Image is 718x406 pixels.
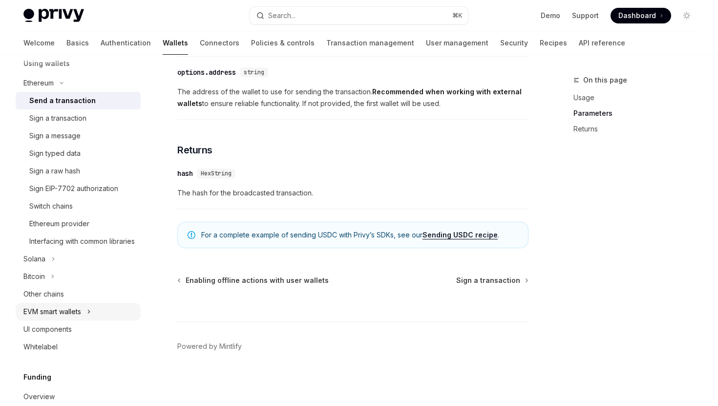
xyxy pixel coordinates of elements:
[23,391,55,403] div: Overview
[29,130,81,142] div: Sign a message
[16,74,141,92] button: Toggle Ethereum section
[177,187,528,199] span: The hash for the broadcasted transaction.
[66,31,89,55] a: Basics
[29,112,86,124] div: Sign a transaction
[29,200,73,212] div: Switch chains
[201,170,232,177] span: HexString
[16,388,141,406] a: Overview
[186,276,329,285] span: Enabling offline actions with user wallets
[573,106,702,121] a: Parameters
[23,323,72,335] div: UI components
[178,276,329,285] a: Enabling offline actions with user wallets
[326,31,414,55] a: Transaction management
[540,31,567,55] a: Recipes
[23,9,84,22] img: light logo
[16,197,141,215] a: Switch chains
[29,235,135,247] div: Interfacing with common libraries
[16,285,141,303] a: Other chains
[611,8,671,23] a: Dashboard
[16,250,141,268] button: Toggle Solana section
[426,31,488,55] a: User management
[16,321,141,338] a: UI components
[29,218,89,230] div: Ethereum provider
[250,7,468,24] button: Open search
[201,230,518,240] span: For a complete example of sending USDC with Privy’s SDKs, see our .
[177,342,242,351] a: Powered by Mintlify
[23,271,45,282] div: Bitcoin
[29,148,81,159] div: Sign typed data
[29,165,80,177] div: Sign a raw hash
[452,12,463,20] span: ⌘ K
[16,303,141,321] button: Toggle EVM smart wallets section
[23,77,54,89] div: Ethereum
[16,338,141,356] a: Whitelabel
[23,288,64,300] div: Other chains
[23,31,55,55] a: Welcome
[583,74,627,86] span: On this page
[573,121,702,137] a: Returns
[16,92,141,109] a: Send a transaction
[679,8,695,23] button: Toggle dark mode
[29,183,118,194] div: Sign EIP-7702 authorization
[101,31,151,55] a: Authentication
[579,31,625,55] a: API reference
[618,11,656,21] span: Dashboard
[23,253,45,265] div: Solana
[177,169,193,178] div: hash
[16,233,141,250] a: Interfacing with common libraries
[23,341,58,353] div: Whitelabel
[268,10,296,21] div: Search...
[16,180,141,197] a: Sign EIP-7702 authorization
[177,143,212,157] span: Returns
[500,31,528,55] a: Security
[177,67,236,77] div: options.address
[23,306,81,318] div: EVM smart wallets
[573,90,702,106] a: Usage
[177,86,528,109] span: The address of the wallet to use for sending the transaction. to ensure reliable functionality. I...
[244,68,264,76] span: string
[16,268,141,285] button: Toggle Bitcoin section
[251,31,315,55] a: Policies & controls
[23,371,51,383] h5: Funding
[16,109,141,127] a: Sign a transaction
[456,276,528,285] a: Sign a transaction
[16,162,141,180] a: Sign a raw hash
[572,11,599,21] a: Support
[456,276,520,285] span: Sign a transaction
[163,31,188,55] a: Wallets
[422,231,498,239] a: Sending USDC recipe
[541,11,560,21] a: Demo
[16,145,141,162] a: Sign typed data
[200,31,239,55] a: Connectors
[188,231,195,239] svg: Note
[16,127,141,145] a: Sign a message
[29,95,96,107] div: Send a transaction
[16,215,141,233] a: Ethereum provider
